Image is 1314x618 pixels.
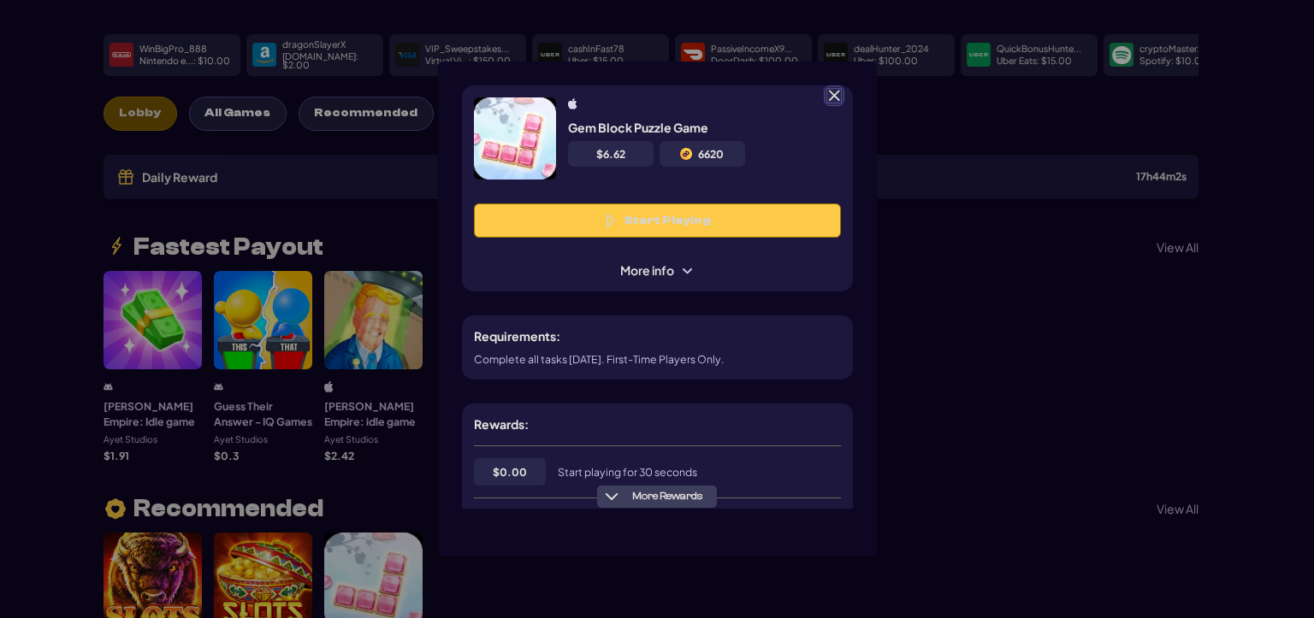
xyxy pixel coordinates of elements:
span: More Rewards [625,490,709,503]
img: Offer [474,97,556,180]
span: 6620 [698,147,724,161]
button: Start Playing [474,203,841,238]
h5: Gem Block Puzzle Game [568,120,708,135]
img: ios [568,98,577,109]
h5: Rewards: [474,415,529,433]
p: Complete all tasks [DATE]. First-Time Players Only. [474,351,725,367]
h5: Requirements: [474,327,560,345]
img: C2C icon [680,148,692,160]
span: More info [608,262,706,280]
span: $ 6.62 [596,147,625,161]
span: Start playing for 30 seconds [558,465,697,479]
span: $ 0.00 [493,464,527,480]
button: More Rewards [597,486,717,508]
